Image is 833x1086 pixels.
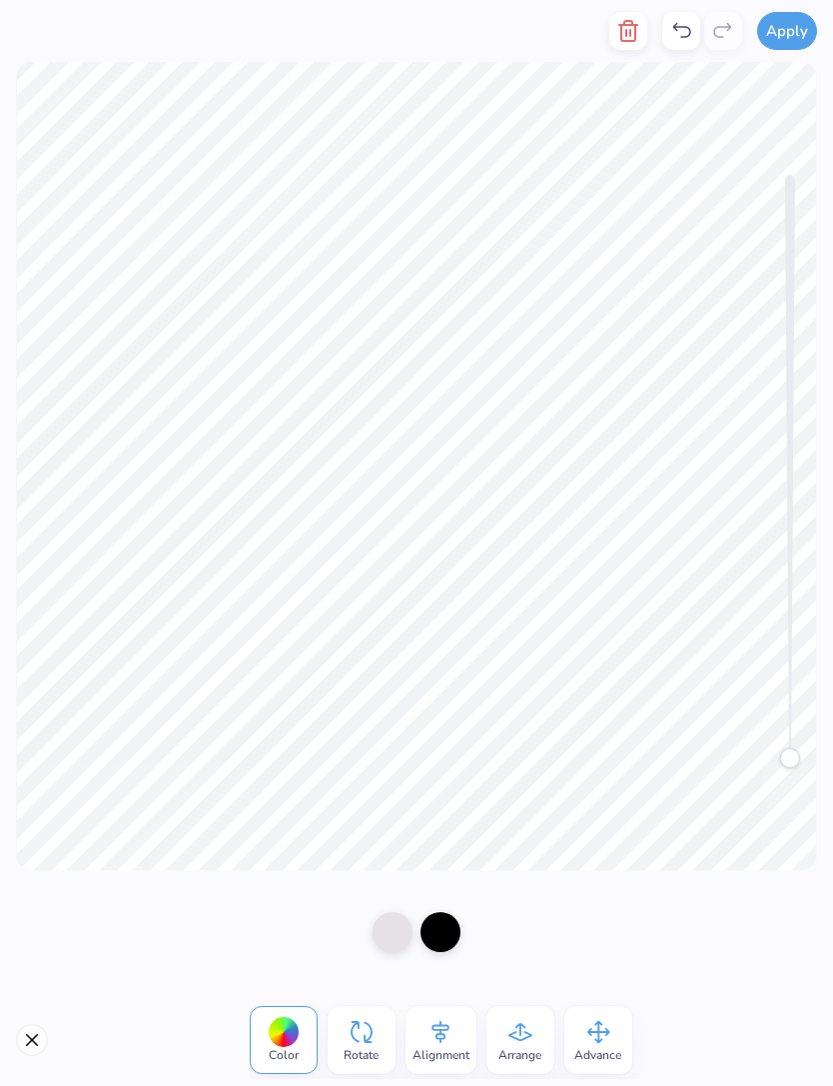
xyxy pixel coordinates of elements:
span: Arrange [498,1047,541,1063]
div: Accessibility label [780,747,800,767]
span: Color [269,1047,299,1063]
button: Close [16,1024,48,1056]
span: Alignment [413,1047,469,1063]
button: Apply [757,12,817,50]
span: Rotate [344,1047,379,1063]
span: Advance [574,1047,621,1063]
